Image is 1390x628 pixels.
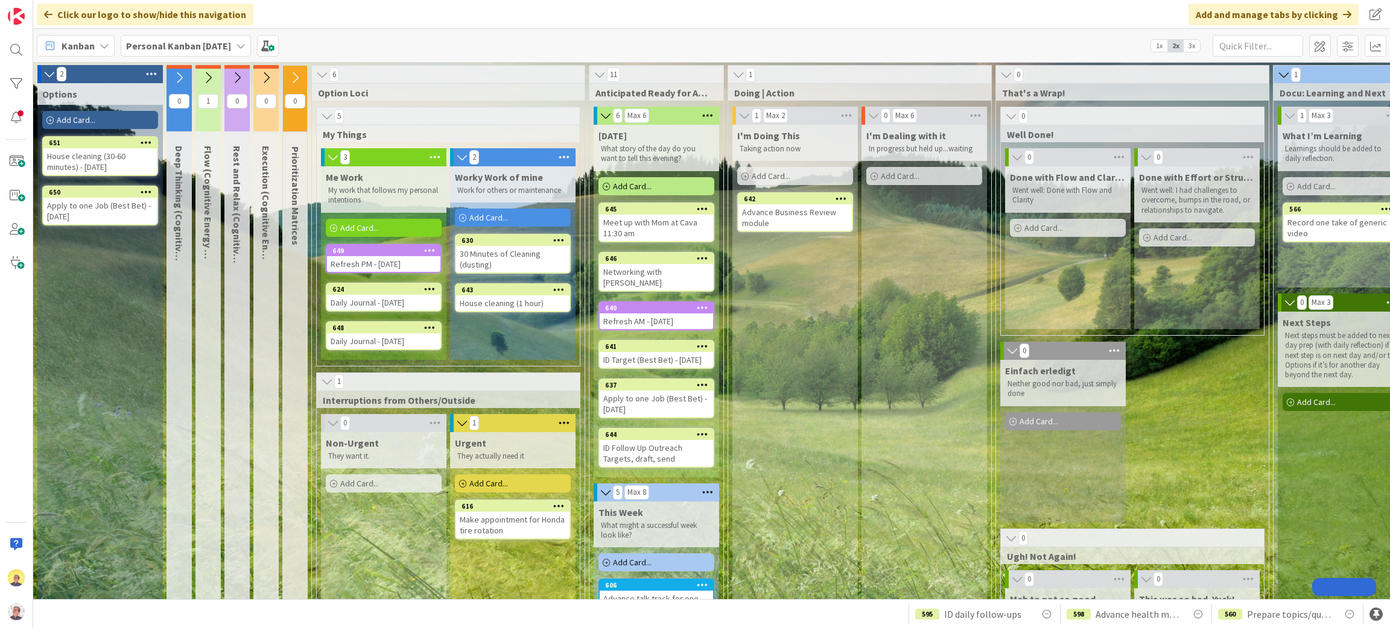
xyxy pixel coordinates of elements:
[1010,593,1096,605] span: Meh to not so good
[327,284,440,295] div: 624
[327,256,440,272] div: Refresh PM - [DATE]
[607,68,620,82] span: 11
[1167,40,1184,52] span: 2x
[737,130,800,142] span: I'm Doing This
[462,286,570,294] div: 643
[881,171,919,181] span: Add Card...
[328,451,439,461] p: They want it.
[231,146,243,302] span: Rest and Relax (Cognitive Energy L)
[198,94,218,108] span: 1
[605,342,713,351] div: 641
[1002,87,1254,99] span: That's a Wrap!
[600,204,713,215] div: 645
[627,113,646,119] div: Max 6
[605,304,713,312] div: 640
[457,186,568,195] p: Work for others or maintenance
[766,113,785,119] div: Max 2
[327,245,440,272] div: 649Refresh PM - [DATE]
[37,4,253,25] div: Click our logo to show/hide this navigation
[340,150,350,165] span: 3
[1024,222,1063,233] span: Add Card...
[456,235,570,246] div: 630
[8,603,25,620] img: avatar
[600,580,713,628] div: 606Advance talk track for one item in proactive interview prep: Prioritization prompt
[752,108,761,123] span: 1
[1020,416,1058,427] span: Add Card...
[456,512,570,538] div: Make appointment for Honda tire rotation
[43,148,157,175] div: House cleaning (30-60 minutes) - [DATE]
[1067,609,1091,620] div: 598
[260,146,272,348] span: Execution (Cognitive Energy L-M)
[1297,181,1336,192] span: Add Card...
[455,171,543,183] span: Worky Work of mine
[456,235,570,272] div: 63030 Minutes of Cleaning (dusting)
[462,236,570,245] div: 630
[734,87,976,99] span: Doing | Action
[915,609,939,620] div: 595
[1188,4,1359,25] div: Add and manage tabs by clicking
[285,94,305,108] span: 0
[600,352,713,368] div: ID Target (Best Bet) - [DATE]
[340,222,379,233] span: Add Card...
[744,195,852,203] div: 642
[605,581,713,589] div: 606
[455,437,486,449] span: Urgent
[1141,186,1252,215] p: Went well: I had challenges to overcome, bumps in the road, or relationships to navigate.
[1297,397,1336,407] span: Add Card...
[605,254,713,263] div: 646
[457,451,568,461] p: They actually need it
[326,437,379,449] span: Non-Urgent
[1014,68,1023,82] span: 0
[613,181,652,192] span: Add Card...
[469,416,479,430] span: 1
[1184,40,1200,52] span: 3x
[595,87,708,99] span: Anticipated Ready for Action
[738,193,852,231] div: 642Advance Business Review module
[881,108,890,123] span: 0
[49,188,157,196] div: 650
[57,115,95,125] span: Add Card...
[600,303,713,329] div: 640Refresh AM - [DATE]
[600,303,713,313] div: 640
[1213,35,1303,57] input: Quick Filter...
[600,440,713,466] div: ID Follow Up Outreach Targets, draft, send
[327,245,440,256] div: 649
[43,187,157,224] div: 650Apply to one Job (Best Bet) - [DATE]
[598,506,643,518] span: This Week
[1297,295,1307,310] span: 0
[334,374,344,389] span: 1
[1291,68,1301,82] span: 1
[1297,108,1307,123] span: 1
[613,557,652,568] span: Add Card...
[1154,232,1192,243] span: Add Card...
[43,187,157,198] div: 650
[456,501,570,538] div: 616Make appointment for Honda tire rotation
[627,489,646,495] div: Max 8
[323,128,565,140] span: My Things
[944,607,1021,621] span: ID daily follow-ups
[327,322,440,349] div: 648Daily Journal - [DATE]
[326,171,363,183] span: Me Work
[1139,171,1255,183] span: Done with Effort or Struggle
[456,501,570,512] div: 616
[738,204,852,231] div: Advance Business Review module
[1154,572,1163,586] span: 0
[1018,531,1028,545] span: 0
[600,591,713,628] div: Advance talk track for one item in proactive interview prep: Prioritization prompt
[613,108,623,123] span: 6
[600,264,713,290] div: Networking with [PERSON_NAME]
[126,40,231,52] b: Personal Kanban [DATE]
[327,322,440,333] div: 648
[202,146,214,271] span: Flow (Cognitive Energy M-H)
[327,333,440,349] div: Daily Journal - [DATE]
[1010,171,1126,183] span: Done with Flow and Clarity
[895,113,914,119] div: Max 6
[1024,572,1034,586] span: 0
[738,193,852,204] div: 642
[323,394,565,406] span: Interruptions from Others/Outside
[600,429,713,440] div: 644
[169,94,189,108] span: 0
[1139,593,1235,605] span: This was so bad. Yuck!
[1007,128,1249,140] span: Well Done!
[1218,609,1242,620] div: 560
